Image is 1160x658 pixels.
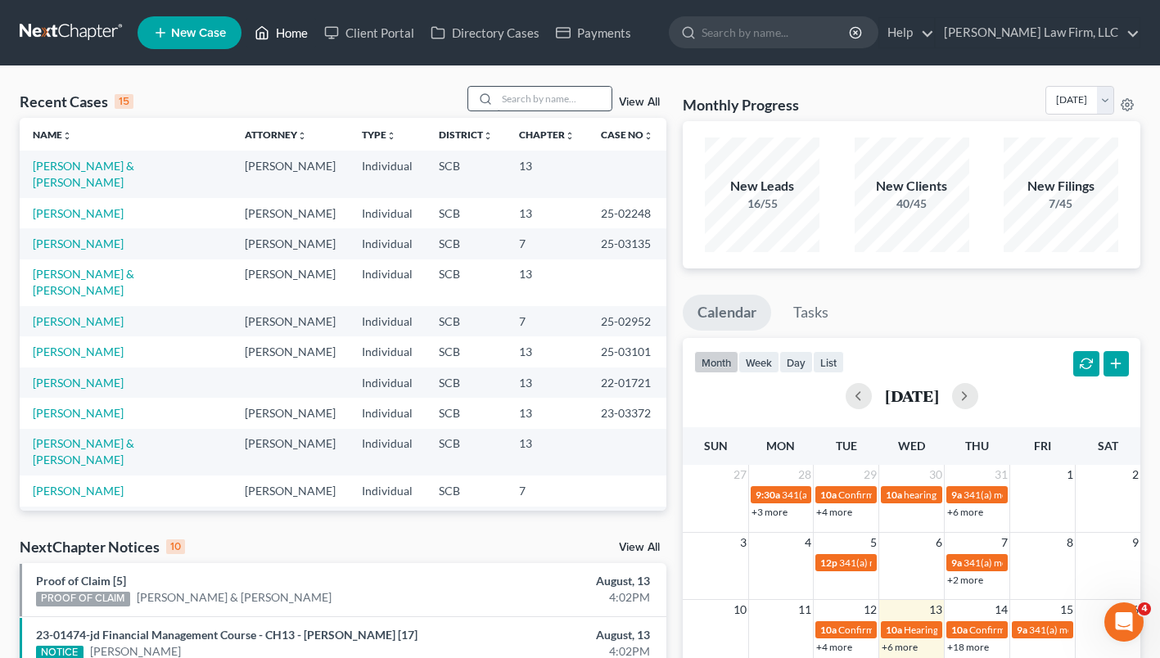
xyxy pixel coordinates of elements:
a: [PERSON_NAME] & [PERSON_NAME] [33,159,134,189]
span: 10a [820,489,837,501]
a: View All [619,97,660,108]
span: 14 [993,600,1009,620]
a: [PERSON_NAME] [33,345,124,358]
span: 16 [1124,600,1140,620]
td: 7 [506,306,588,336]
input: Search by name... [702,17,851,47]
a: [PERSON_NAME] [33,376,124,390]
input: Search by name... [497,87,612,110]
a: +4 more [816,506,852,518]
td: [PERSON_NAME] [232,306,349,336]
td: 13 [506,507,588,537]
span: 9a [951,489,962,501]
a: Proof of Claim [5] [36,574,126,588]
div: 15 [115,94,133,109]
td: [PERSON_NAME] [232,259,349,306]
td: SCB [426,475,506,506]
span: 3 [738,533,748,552]
span: Sun [704,439,728,453]
span: 15 [1058,600,1075,620]
span: 8 [1065,533,1075,552]
span: 1 [1065,465,1075,484]
i: unfold_more [297,131,307,141]
div: Recent Cases [20,92,133,111]
td: Individual [349,507,426,537]
div: 10 [166,539,185,554]
a: +6 more [882,641,918,653]
span: 11 [797,600,813,620]
div: 40/45 [855,196,969,212]
i: unfold_more [643,131,653,141]
div: New Clients [855,177,969,196]
span: Wed [898,439,925,453]
span: Sat [1098,439,1118,453]
td: SCB [426,198,506,228]
div: PROOF OF CLAIM [36,592,130,606]
td: 25-03135 [588,228,666,259]
a: Client Portal [316,18,422,47]
td: SCB [426,151,506,197]
a: Typeunfold_more [362,128,396,141]
a: [PERSON_NAME] [33,406,124,420]
a: View All [619,542,660,553]
td: 25-03101 [588,336,666,367]
td: 13 [506,259,588,306]
span: 30 [928,465,944,484]
td: Individual [349,367,426,398]
i: unfold_more [386,131,396,141]
td: 13 [506,367,588,398]
td: Individual [349,398,426,428]
td: Individual [349,336,426,367]
td: 13 [506,429,588,475]
td: SCB [426,228,506,259]
td: SCB [426,259,506,306]
span: 13 [928,600,944,620]
a: Payments [548,18,639,47]
td: [PERSON_NAME] [232,198,349,228]
td: Individual [349,151,426,197]
span: 341(a) meeting for [PERSON_NAME] [839,557,997,569]
span: hearing for [PERSON_NAME] [904,489,1030,501]
button: month [694,351,738,373]
span: 10a [886,624,902,636]
td: 25-02248 [588,198,666,228]
button: list [813,351,844,373]
td: Individual [349,429,426,475]
a: [PERSON_NAME] [33,237,124,250]
a: +18 more [947,641,989,653]
span: Confirmation Hearing for [PERSON_NAME] & [PERSON_NAME] [838,624,1113,636]
button: day [779,351,813,373]
a: [PERSON_NAME] [33,314,124,328]
div: 4:02PM [456,589,650,606]
td: SCB [426,336,506,367]
span: 341(a) meeting for [964,489,1043,501]
i: unfold_more [62,131,72,141]
span: 12 [862,600,878,620]
span: 10a [820,624,837,636]
a: +2 more [947,574,983,586]
a: Tasks [779,295,843,331]
td: [PERSON_NAME] [232,336,349,367]
span: Mon [766,439,795,453]
i: unfold_more [565,131,575,141]
a: Attorneyunfold_more [245,128,307,141]
td: 23-03372 [588,398,666,428]
div: August, 13 [456,573,650,589]
span: 4 [1138,602,1151,615]
span: 10 [732,600,748,620]
h2: [DATE] [885,387,939,404]
a: Calendar [683,295,771,331]
span: 341(a) meeting for [PERSON_NAME] [964,557,1122,569]
a: +4 more [816,641,852,653]
a: [PERSON_NAME] [33,206,124,220]
a: Directory Cases [422,18,548,47]
button: week [738,351,779,373]
span: 9a [951,557,962,569]
td: 13 [506,336,588,367]
td: 13 [506,398,588,428]
td: 25-02952 [588,306,666,336]
div: New Filings [1004,177,1118,196]
a: Home [246,18,316,47]
span: 5 [869,533,878,552]
div: NextChapter Notices [20,537,185,557]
